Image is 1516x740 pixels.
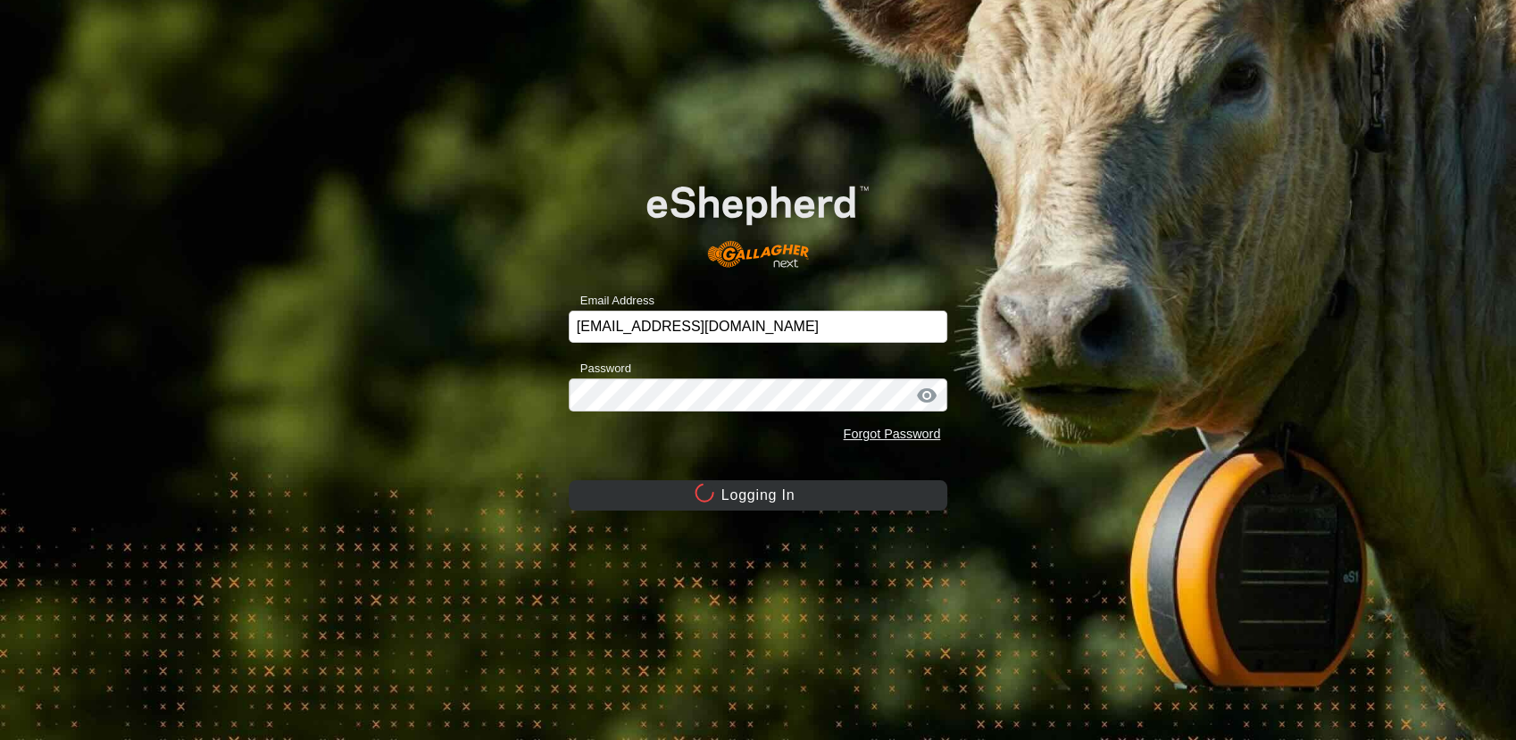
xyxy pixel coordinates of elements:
[606,154,910,284] img: E-shepherd Logo
[569,480,948,511] button: Logging In
[569,292,654,310] label: Email Address
[569,311,948,343] input: Email Address
[843,427,940,441] a: Forgot Password
[569,360,631,378] label: Password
